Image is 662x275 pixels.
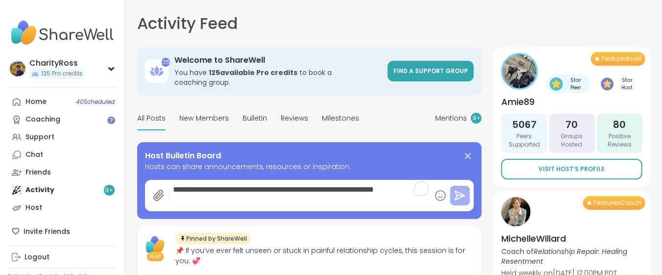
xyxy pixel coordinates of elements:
a: Chat [8,146,117,164]
span: Mentions [435,113,467,124]
textarea: To enrich screen reader interactions, please activate Accessibility in Grammarly extension settings [169,180,431,211]
div: Friends [25,168,51,177]
span: 5067 [512,118,537,131]
i: Relationship Repair: Healing Resentment [501,247,627,266]
span: All Posts [137,113,166,124]
div: Host [25,203,42,213]
a: Coaching [8,111,117,128]
span: Host Bulletin Board [145,150,221,162]
div: Invite Friends [8,223,117,240]
a: Support [8,128,117,146]
div: Chat [25,150,43,160]
span: 40 Scheduled [76,98,115,106]
div: Home [25,97,47,107]
span: Find a support group [393,67,468,75]
span: Featured Host [602,55,641,63]
b: 125 available Pro credit s [209,68,297,77]
span: Host [150,253,161,260]
a: Friends [8,164,117,181]
span: Groups Hosted [553,132,591,149]
a: Logout [8,249,117,266]
h4: Amie89 [501,96,642,108]
span: 125 Pro credits [41,70,83,78]
span: Visit Host’s Profile [539,165,605,174]
div: 125 [161,58,170,67]
h3: Welcome to ShareWell [174,55,382,66]
div: CharityRoss [29,58,85,69]
img: ShareWell Nav Logo [8,16,117,50]
img: ShareWell [143,233,168,257]
span: Positive Reviews [601,132,638,149]
span: Hosts can share announcements, resources or inspiration. [145,162,474,172]
span: Featured Coach [594,199,641,207]
div: Support [25,132,54,142]
img: MichelleWillard [501,197,531,226]
img: Star Peer [550,77,563,91]
span: 70 [566,118,578,131]
p: Coach of [501,247,642,266]
img: Amie89 [503,54,537,88]
img: Star Host [601,77,614,91]
a: Home40Scheduled [8,93,117,111]
span: Reviews [281,113,308,124]
div: Coaching [25,115,60,125]
span: Peers Supported [505,132,543,149]
h4: MichelleWillard [501,232,642,245]
div: Pinned by ShareWell [175,233,251,245]
iframe: Spotlight [107,116,115,124]
span: 80 [613,118,626,131]
h1: Activity Feed [137,12,238,35]
img: CharityRoss [10,61,25,76]
a: Host [8,199,117,217]
span: New Members [179,113,229,124]
span: 9 + [472,114,481,123]
span: Star Host [616,76,638,91]
a: Visit Host’s Profile [501,159,642,179]
span: Milestones [322,113,359,124]
div: Logout [25,252,49,262]
h3: You have to book a coaching group. [174,68,382,87]
a: Find a support group [388,61,474,81]
span: Star Peer [565,76,587,91]
span: Bulletin [243,113,267,124]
